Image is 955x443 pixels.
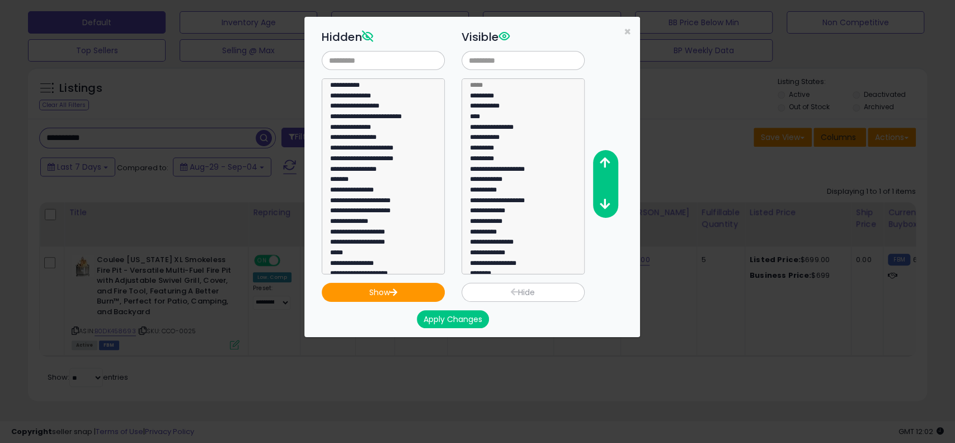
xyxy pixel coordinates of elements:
span: × [624,24,631,40]
button: Hide [462,283,585,302]
h3: Hidden [322,29,445,45]
button: Show [322,283,445,302]
h3: Visible [462,29,585,45]
button: Apply Changes [417,310,489,328]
